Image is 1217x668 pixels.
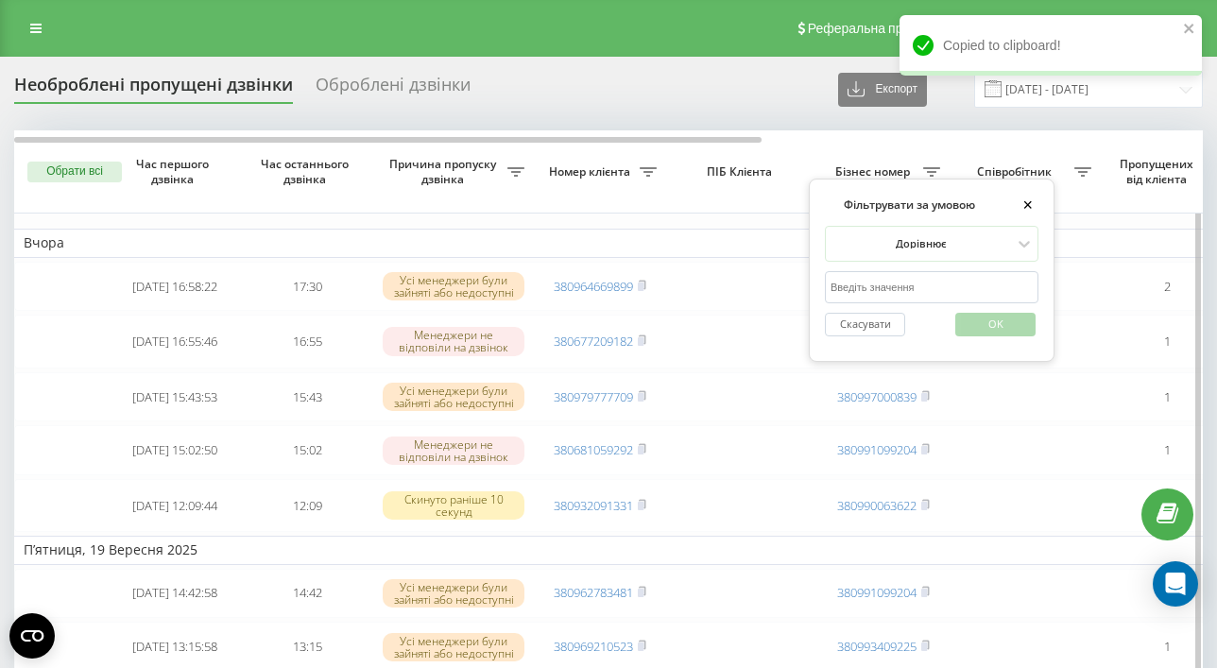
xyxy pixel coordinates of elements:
a: 380964669899 [554,278,633,295]
div: Усі менеджери були зайняті або недоступні [383,383,524,411]
div: Усі менеджери були зайняті або недоступні [383,633,524,661]
span: Номер клієнта [543,164,640,180]
div: Необроблені пропущені дзвінки [14,75,293,104]
div: Менеджери не відповіли на дзвінок [383,327,524,355]
a: 380962783481 [554,584,633,601]
td: 12:09 [241,479,373,532]
a: 380681059292 [554,441,633,458]
span: ПІБ Клієнта [682,164,801,180]
td: [DATE] 14:42:58 [109,569,241,619]
button: Обрати всі [27,162,122,182]
td: 16:55 [241,315,373,368]
td: 17:30 [241,262,373,312]
a: 380677209182 [554,333,633,350]
a: 380990063622 [837,497,917,514]
a: 380969210523 [554,638,633,655]
button: × [1017,195,1038,216]
a: 380991099204 [837,584,917,601]
div: Усі менеджери були зайняті або недоступні [383,579,524,608]
span: Час останнього дзвінка [256,157,358,186]
span: Час першого дзвінка [124,157,226,186]
a: 380997000839 [837,388,917,405]
div: Скинуто раніше 10 секунд [383,491,524,520]
a: 380979777709 [554,388,633,405]
input: Введіть значення [825,271,1038,304]
span: Причина пропуску дзвінка [383,157,507,186]
div: Copied to clipboard! [900,15,1202,76]
td: [DATE] 15:43:53 [109,372,241,422]
button: close [1183,21,1196,39]
a: 380932091331 [554,497,633,514]
td: [DATE] 12:09:44 [109,479,241,532]
div: Open Intercom Messenger [1153,561,1198,607]
td: 15:43 [241,372,373,422]
td: 14:42 [241,569,373,619]
button: Скасувати [825,313,905,336]
div: Оброблені дзвінки [316,75,471,104]
td: [DATE] 16:55:46 [109,315,241,368]
span: Пропущених від клієнта [1110,157,1207,186]
button: Open CMP widget [9,613,55,659]
a: 380993409225 [837,638,917,655]
td: 15:02 [241,425,373,475]
td: [DATE] 16:58:22 [109,262,241,312]
span: Співробітник [959,164,1074,180]
span: Реферальна програма [808,21,947,36]
span: Фільтрувати за умовою [825,197,975,213]
div: Усі менеджери були зайняті або недоступні [383,272,524,300]
td: [DATE] 15:02:50 [109,425,241,475]
a: 380991099204 [837,441,917,458]
span: Бізнес номер [827,164,923,180]
div: Менеджери не відповіли на дзвінок [383,437,524,465]
button: Експорт [838,73,927,107]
